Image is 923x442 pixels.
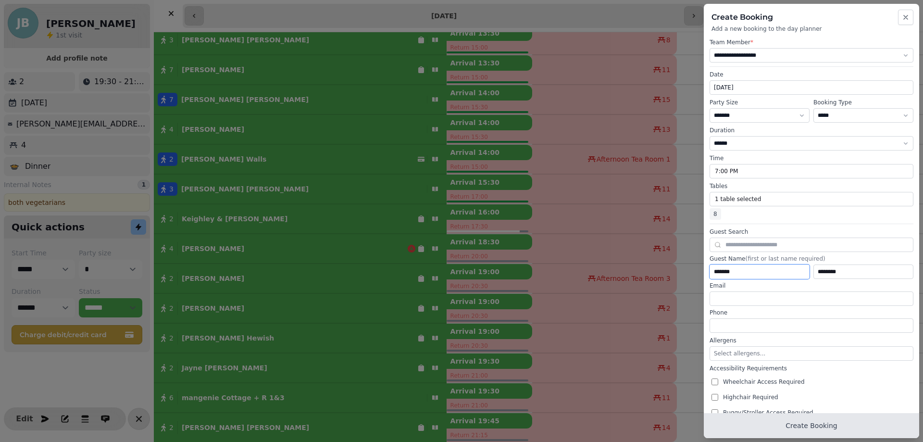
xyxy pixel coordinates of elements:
[710,346,913,361] button: Select allergens...
[745,255,825,262] span: (first or last name required)
[723,378,805,386] span: Wheelchair Access Required
[704,413,919,438] button: Create Booking
[710,228,913,236] label: Guest Search
[711,409,718,416] input: Buggy/Stroller Access Required
[710,337,913,344] label: Allergens
[710,126,913,134] label: Duration
[714,350,765,357] span: Select allergens...
[710,38,913,46] label: Team Member
[710,255,913,263] label: Guest Name
[710,182,913,190] label: Tables
[813,99,913,106] label: Booking Type
[711,12,911,23] h2: Create Booking
[710,80,913,95] button: [DATE]
[710,99,810,106] label: Party Size
[710,192,913,206] button: 1 table selected
[710,208,721,220] span: 8
[710,282,913,290] label: Email
[711,25,911,33] p: Add a new booking to the day planner
[710,309,913,316] label: Phone
[710,365,913,372] label: Accessibility Requirements
[711,394,718,401] input: Highchair Required
[710,71,913,78] label: Date
[723,393,778,401] span: Highchair Required
[711,379,718,385] input: Wheelchair Access Required
[723,409,813,417] span: Buggy/Stroller Access Required
[710,154,913,162] label: Time
[710,164,913,178] button: 7:00 PM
